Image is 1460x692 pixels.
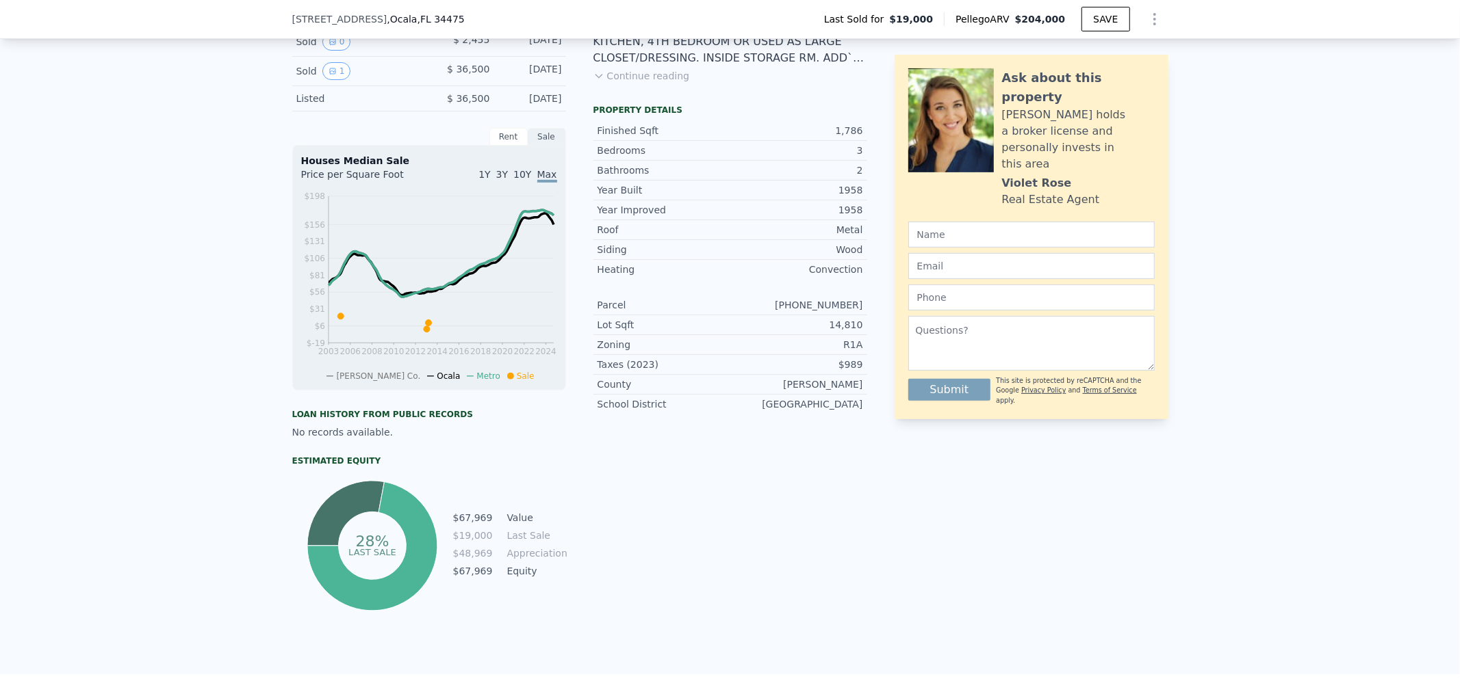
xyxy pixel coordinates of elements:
[996,376,1154,405] div: This site is protected by reCAPTCHA and the Google and apply.
[383,347,404,356] tspan: 2010
[304,254,325,263] tspan: $106
[318,347,339,356] tspan: 2003
[908,222,1155,248] input: Name
[504,546,566,561] td: Appreciation
[496,169,508,180] span: 3Y
[730,223,863,237] div: Metal
[348,547,396,557] tspan: Last Sale
[824,12,890,26] span: Last Sold for
[504,510,566,525] td: Value
[447,93,489,104] span: $ 36,500
[513,169,531,180] span: 10Y
[452,510,494,525] td: $67,969
[730,338,863,351] div: R1A
[355,533,389,550] tspan: 28%
[1002,175,1072,191] div: Violet Rose
[504,528,566,543] td: Last Sale
[296,62,418,80] div: Sold
[447,64,489,75] span: $ 36,500
[598,243,730,256] div: Siding
[537,169,557,183] span: Max
[513,347,535,356] tspan: 2022
[593,105,867,116] div: Property details
[501,62,562,80] div: [DATE]
[491,347,513,356] tspan: 2020
[730,124,863,137] div: 1,786
[292,12,387,26] span: [STREET_ADDRESS]
[730,318,863,332] div: 14,810
[598,203,730,217] div: Year Improved
[340,347,361,356] tspan: 2006
[476,371,500,381] span: Metro
[598,163,730,177] div: Bathrooms
[292,455,566,466] div: Estimated Equity
[418,14,465,25] span: , FL 34475
[501,92,562,105] div: [DATE]
[452,528,494,543] td: $19,000
[322,62,351,80] button: View historical data
[1141,5,1168,33] button: Show Options
[304,220,325,230] tspan: $156
[361,347,383,356] tspan: 2008
[598,144,730,157] div: Bedrooms
[1015,14,1066,25] span: $204,000
[1083,386,1137,394] a: Terms of Service
[1081,7,1129,31] button: SAVE
[453,34,489,45] span: $ 2,455
[730,243,863,256] div: Wood
[470,347,491,356] tspan: 2018
[304,237,325,246] tspan: $131
[730,183,863,197] div: 1958
[598,298,730,312] div: Parcel
[908,253,1155,279] input: Email
[292,409,566,420] div: Loan history from public records
[908,284,1155,310] input: Phone
[336,371,420,381] span: [PERSON_NAME] Co.
[452,546,494,561] td: $48,969
[598,377,730,391] div: County
[730,163,863,177] div: 2
[504,563,566,578] td: Equity
[598,124,730,137] div: Finished Sqft
[593,69,690,83] button: Continue reading
[309,288,325,297] tspan: $56
[908,379,991,401] button: Submit
[598,263,730,276] div: Heating
[405,347,426,356] tspan: 2012
[304,191,325,201] tspan: $198
[1002,191,1100,208] div: Real Estate Agent
[301,168,429,189] div: Price per Square Foot
[306,338,324,348] tspan: $-19
[426,347,448,356] tspan: 2014
[598,397,730,411] div: School District
[296,33,418,51] div: Sold
[314,321,324,331] tspan: $6
[387,12,465,26] span: , Ocala
[478,169,490,180] span: 1Y
[452,563,494,578] td: $67,969
[1021,386,1066,394] a: Privacy Policy
[1002,68,1155,107] div: Ask about this property
[730,298,863,312] div: [PHONE_NUMBER]
[322,33,351,51] button: View historical data
[309,304,325,314] tspan: $31
[889,12,933,26] span: $19,000
[517,371,535,381] span: Sale
[448,347,470,356] tspan: 2016
[501,33,562,51] div: [DATE]
[730,144,863,157] div: 3
[296,92,418,105] div: Listed
[301,154,557,168] div: Houses Median Sale
[528,128,566,146] div: Sale
[489,128,528,146] div: Rent
[437,371,460,381] span: Ocala
[730,377,863,391] div: [PERSON_NAME]
[292,425,566,439] div: No records available.
[730,358,863,371] div: $989
[535,347,556,356] tspan: 2024
[730,397,863,411] div: [GEOGRAPHIC_DATA]
[956,12,1015,26] span: Pellego ARV
[1002,107,1155,172] div: [PERSON_NAME] holds a broker license and personally invests in this area
[309,271,325,280] tspan: $81
[598,358,730,371] div: Taxes (2023)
